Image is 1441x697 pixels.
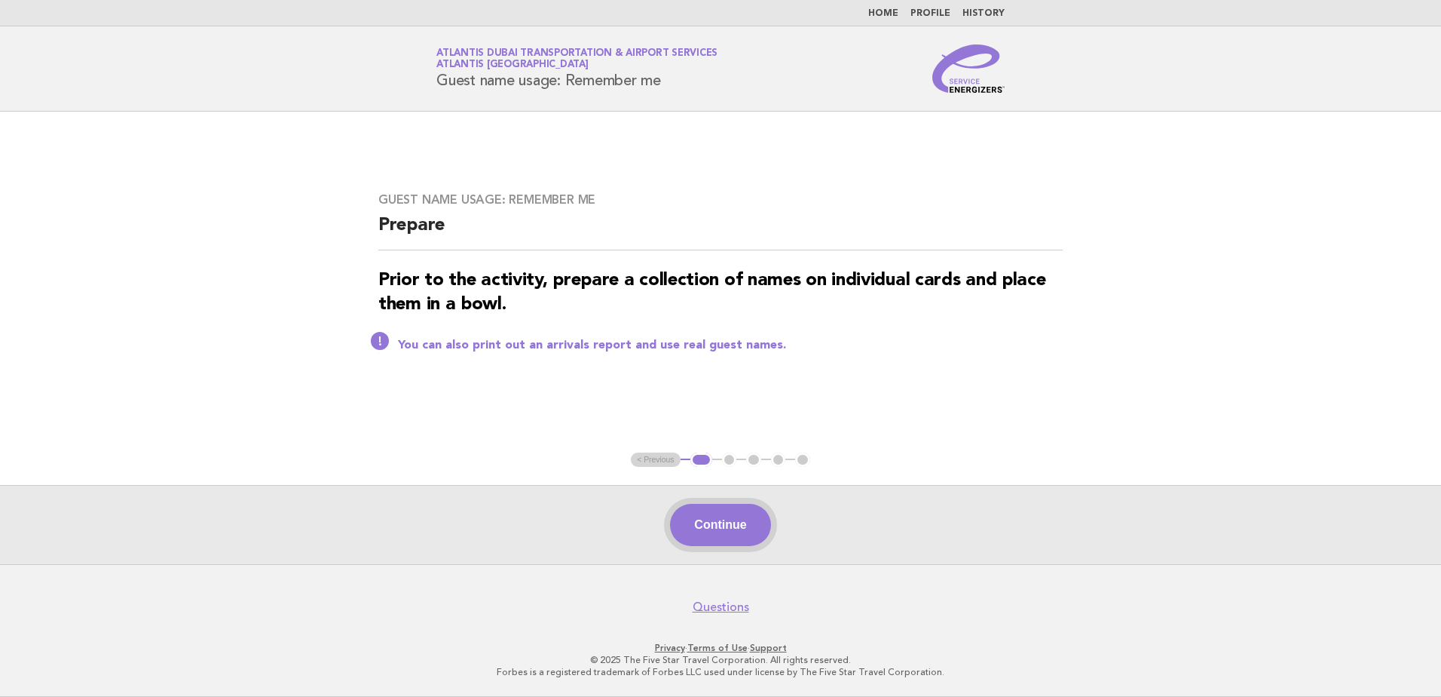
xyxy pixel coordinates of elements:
img: Service Energizers [932,45,1005,93]
p: © 2025 The Five Star Travel Corporation. All rights reserved. [259,654,1182,666]
p: You can also print out an arrivals report and use real guest names. [398,338,1063,353]
strong: Prior to the activity, prepare a collection of names on individual cards and place them in a bowl. [378,272,1045,314]
button: Continue [670,504,770,546]
a: History [962,9,1005,18]
h2: Prepare [378,213,1063,250]
a: Questions [693,600,749,615]
h3: Guest name usage: Remember me [378,192,1063,207]
a: Privacy [655,643,685,653]
h1: Guest name usage: Remember me [436,49,717,88]
a: Atlantis Dubai Transportation & Airport ServicesAtlantis [GEOGRAPHIC_DATA] [436,48,717,69]
p: Forbes is a registered trademark of Forbes LLC used under license by The Five Star Travel Corpora... [259,666,1182,678]
a: Support [750,643,787,653]
a: Profile [910,9,950,18]
a: Home [868,9,898,18]
a: Terms of Use [687,643,748,653]
p: · · [259,642,1182,654]
span: Atlantis [GEOGRAPHIC_DATA] [436,60,589,70]
button: 1 [690,453,712,468]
